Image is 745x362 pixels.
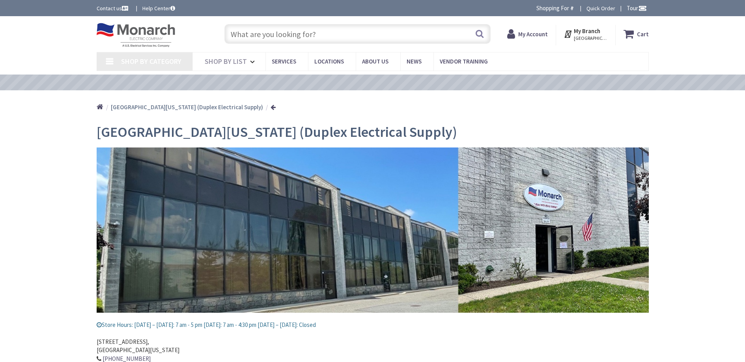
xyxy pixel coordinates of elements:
span: Shopping For [536,4,569,12]
a: My Account [507,27,548,41]
a: Help Center [142,4,175,12]
img: PORW - Location Picture_3.jpg [97,147,649,313]
span: Shop By List [205,57,247,66]
img: Monarch Electric Company [97,23,176,47]
input: What are you looking for? [224,24,491,44]
span: [GEOGRAPHIC_DATA][US_STATE] (Duplex Electrical Supply) [97,123,457,141]
span: Vendor Training [440,58,488,65]
span: Tour [627,4,647,12]
strong: # [570,4,574,12]
a: Contact us [97,4,130,12]
span: Services [272,58,296,65]
strong: Cart [637,27,649,41]
span: About Us [362,58,388,65]
a: Quick Order [586,4,615,12]
span: Shop By Category [121,57,181,66]
div: My Branch [GEOGRAPHIC_DATA][US_STATE], [GEOGRAPHIC_DATA] [564,27,607,41]
strong: My Account [518,30,548,38]
span: [GEOGRAPHIC_DATA][US_STATE], [GEOGRAPHIC_DATA] [574,35,607,41]
span: Store Hours: [DATE] – [DATE]: 7 am - 5 pm [DATE]: 7 am - 4:30 pm [DATE] – [DATE]: Closed [97,321,316,328]
span: News [407,58,422,65]
a: Cart [624,27,649,41]
strong: [GEOGRAPHIC_DATA][US_STATE] (Duplex Electrical Supply) [111,103,263,111]
span: Locations [314,58,344,65]
strong: My Branch [574,27,600,35]
a: VIEW OUR VIDEO TRAINING LIBRARY [304,78,441,87]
